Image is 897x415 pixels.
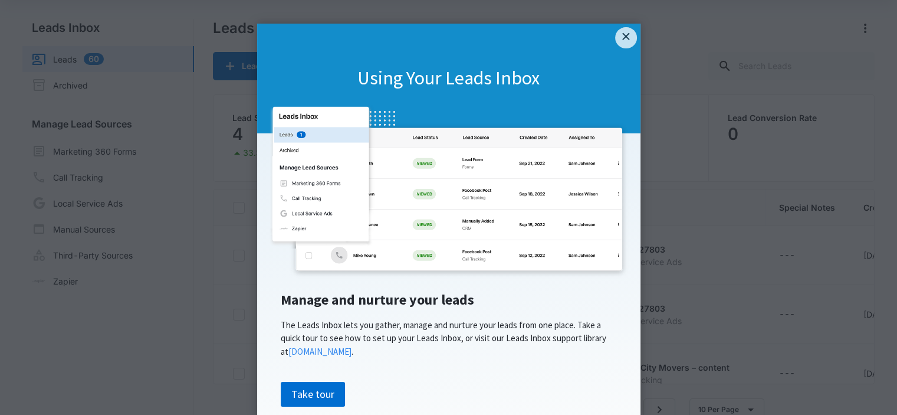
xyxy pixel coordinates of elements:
[281,290,474,309] span: Manage and nurture your leads
[281,382,345,407] a: Take tour
[257,66,640,91] h1: Using Your Leads Inbox
[281,319,606,357] span: The Leads Inbox lets you gather, manage and nurture your leads from one place. Take a quick tour ...
[615,27,636,48] a: Close modal
[288,346,351,357] a: [DOMAIN_NAME]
